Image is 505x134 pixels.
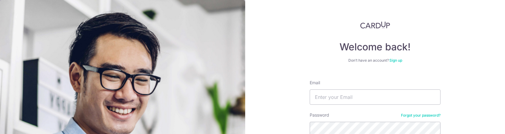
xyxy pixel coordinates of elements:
label: Password [310,112,329,118]
label: Email [310,80,320,86]
a: Forgot your password? [401,113,441,118]
div: Don’t have an account? [310,58,441,63]
h4: Welcome back! [310,41,441,53]
a: Sign up [389,58,402,63]
input: Enter your Email [310,89,441,105]
img: CardUp Logo [360,21,390,29]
